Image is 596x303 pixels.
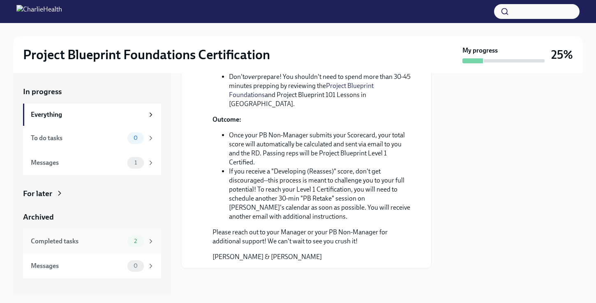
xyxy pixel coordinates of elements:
a: Messages1 [23,150,161,175]
div: Everything [31,110,144,119]
div: Messages [31,261,124,271]
li: If you receive a "Developing (Reasses)" score, don't get discouraged--this process is meant to ch... [229,167,411,221]
a: For later [23,188,161,199]
img: CharlieHealth [16,5,62,18]
p: Please reach out to your Manager or your PB Non-Manager for additional support! We can't wait to ... [213,228,411,246]
li: Once your PB Non-Manager submits your Scorecard, your total score will automatically be calculate... [229,131,411,167]
a: To do tasks0 [23,126,161,150]
div: Completed tasks [31,237,124,246]
li: Don't prepare! You shouldn't need to spend more than 30-45 minutes prepping by reviewing the and ... [229,72,411,109]
strong: My progress [462,46,498,55]
div: For later [23,188,52,199]
a: In progress [23,86,161,97]
a: Completed tasks2 [23,229,161,254]
h3: 25% [551,47,573,62]
a: Messages0 [23,254,161,278]
a: Project Blueprint Foundations [229,82,374,99]
a: Everything [23,104,161,126]
a: Archived [23,212,161,222]
strong: Outcome: [213,116,241,123]
p: [PERSON_NAME] & [PERSON_NAME] [213,252,411,261]
div: To do tasks [31,134,124,143]
div: Messages [31,158,124,167]
span: 2 [129,238,142,244]
span: 0 [129,135,143,141]
span: 1 [129,160,142,166]
h2: Project Blueprint Foundations Certification [23,46,270,63]
em: over [245,73,257,81]
span: 0 [129,263,143,269]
